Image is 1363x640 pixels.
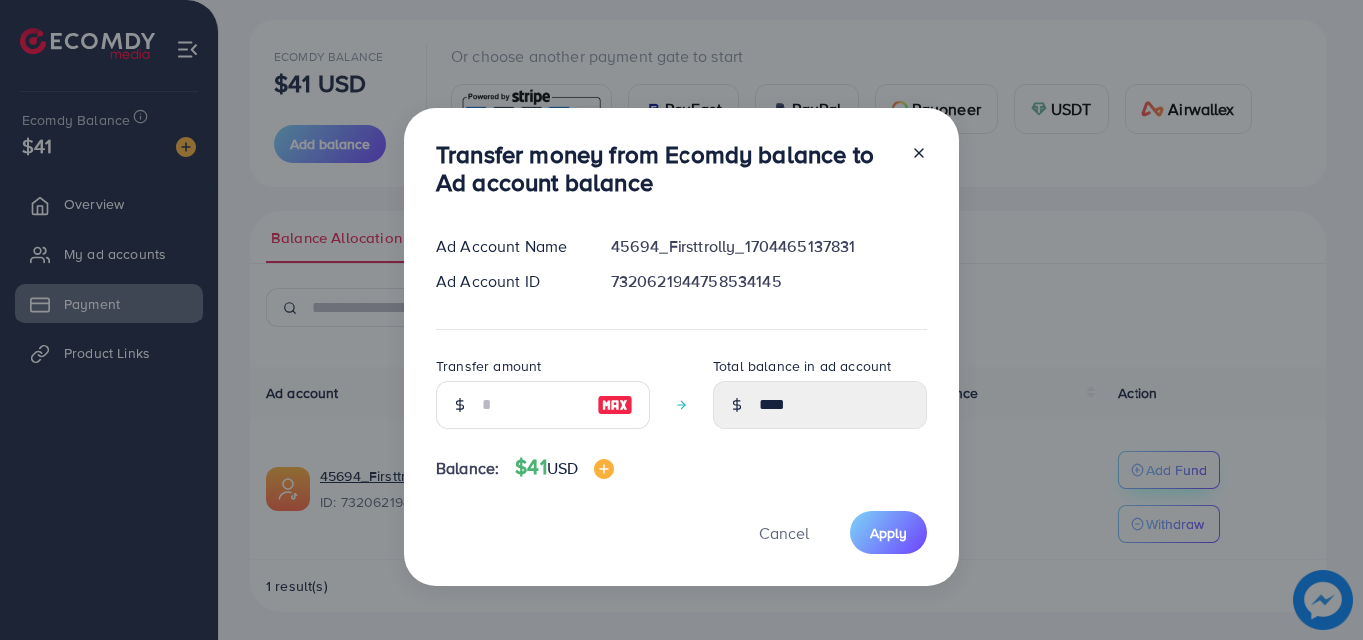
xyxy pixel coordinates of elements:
[547,457,578,479] span: USD
[594,459,614,479] img: image
[595,235,943,258] div: 45694_Firsttrolly_1704465137831
[436,356,541,376] label: Transfer amount
[734,511,834,554] button: Cancel
[713,356,891,376] label: Total balance in ad account
[597,393,633,417] img: image
[436,457,499,480] span: Balance:
[420,270,595,293] div: Ad Account ID
[515,455,614,480] h4: $41
[595,270,943,293] div: 7320621944758534145
[759,522,809,544] span: Cancel
[436,140,895,198] h3: Transfer money from Ecomdy balance to Ad account balance
[850,511,927,554] button: Apply
[420,235,595,258] div: Ad Account Name
[870,523,907,543] span: Apply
